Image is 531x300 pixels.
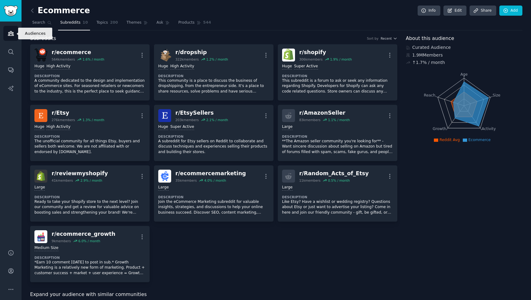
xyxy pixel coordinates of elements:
div: 2.9 % / month [81,178,102,183]
a: Ask [154,18,172,30]
div: 1.9M Members [406,52,523,58]
tspan: Growth [433,127,446,131]
dt: Description [34,195,145,199]
span: 10 [83,20,88,26]
span: 544 [203,20,211,26]
a: shopifyr/shopify306kmembers1.9% / monthHugeSuper ActiveDescriptionThis subreddit is a forum to as... [278,44,397,101]
span: Subreddits [30,35,56,42]
div: 11k members [299,178,321,183]
div: 1.1 % / month [328,118,350,122]
dt: Description [282,74,393,78]
div: Large [158,185,169,191]
span: Ask [156,20,163,26]
p: Ready to take your Shopify store to the next level? Join our community and get a review for valua... [34,199,145,215]
span: Themes [127,20,142,26]
dt: Description [158,74,269,78]
div: 1.9 % / month [330,57,352,61]
span: Ecommerce [468,138,490,142]
span: Reddit Avg [439,138,460,142]
a: Etsyr/Etsy276kmembers1.3% / monthHugeHigh ActivityDescriptionThe unofficial community for all thi... [30,105,150,161]
div: r/ AmazonSeller [299,109,350,117]
div: 35k members [175,178,197,183]
p: *Earn 10 comment [DATE] to post in sub.* Growth Marketing is a relatively new form of marketing. ... [34,260,145,276]
dt: Description [282,134,393,139]
img: EtsySellers [158,109,171,122]
div: Huge [34,124,44,130]
div: 0.5 % / month [328,178,350,183]
span: Products [178,20,195,26]
p: A subreddit for Etsy sellers on Reddit to collaborate and discuss techniques and experiences sell... [158,139,269,155]
a: dropshipr/dropship322kmembers1.2% / monthHugeHigh ActivityDescriptionThis community is a place to... [154,44,273,101]
a: Share [470,6,496,16]
div: 83k members [299,118,321,122]
img: shopify [282,49,295,61]
span: Subreddits [60,20,81,26]
a: Products544 [176,18,213,30]
dt: Description [158,134,269,139]
div: r/ dropship [175,49,228,56]
div: Super Active [294,64,318,69]
dt: Description [34,255,145,260]
a: ecommercer/ecommerce564kmembers1.6% / monthHugeHigh ActivityDescriptionA community dedicated to t... [30,44,150,101]
div: Huge [282,64,292,69]
span: Recent [381,36,392,41]
p: A community dedicated to the design and implementation of eCommerce sites. For seasoned retailers... [34,78,145,94]
span: 200 [110,20,118,26]
a: ecommerce_growthr/ecommerce_growth9kmembers6.0% / monthMedium SizeDescription*Earn 10 comment [DA... [30,226,150,282]
img: reviewmyshopify [34,170,47,183]
p: The unofficial community for all things Etsy, buyers and sellers both welcome. We are not affilia... [34,139,145,155]
dt: Description [34,74,145,78]
div: 1.6 % / month [82,57,104,61]
tspan: Size [493,93,500,97]
div: 564k members [52,57,75,61]
dt: Description [282,195,393,199]
div: 9k members [52,239,71,243]
div: r/ ecommerce [52,49,104,56]
a: r/Random_Acts_of_Etsy11kmembers0.5% / monthLargeDescriptionLike Etsy? Have a wishlist or wedding ... [278,165,397,222]
img: dropship [158,49,171,61]
div: Super Active [170,124,194,130]
div: Large [34,185,45,191]
div: High Activity [46,124,70,130]
div: r/ shopify [299,49,352,56]
a: Themes [124,18,150,30]
div: Huge [34,64,44,69]
a: EtsySellersr/EtsySellers203kmembers2.1% / monthHugeSuper ActiveDescriptionA subreddit for Etsy se... [154,105,273,161]
div: Sort by [367,36,379,41]
a: ecommercemarketingr/ecommercemarketing35kmembers4.0% / monthLargeDescriptionJoin the eCommerce Ma... [154,165,273,222]
div: r/ ecommercemarketing [175,170,246,177]
p: Join the eCommerce Marketing subreddit for valuable insights, strategies, and discussions to help... [158,199,269,215]
div: Huge [158,64,168,69]
div: 6.0 % / month [78,239,100,243]
div: High Activity [170,64,194,69]
a: Topics200 [94,18,120,30]
span: Search [32,20,45,26]
p: This subreddit is a forum to ask or seek any information regarding Shopify. Developers for Shopif... [282,78,393,94]
div: 306k members [299,57,323,61]
p: This community is a place to discuss the business of dropshipping, from the entrepreneur side. It... [158,78,269,94]
img: ecommercemarketing [158,170,171,183]
div: 276k members [52,118,75,122]
div: r/ EtsySellers [175,109,228,117]
span: Topics [96,20,108,26]
a: r/AmazonSeller83kmembers1.1% / monthLargeDescription**The Amazon seller community you're looking ... [278,105,397,161]
img: ecommerce [34,49,47,61]
span: Expand your audience with similar communities [30,291,147,298]
div: Large [282,185,293,191]
a: Search [30,18,54,30]
img: GummySearch logo [4,6,18,16]
div: r/ reviewmyshopify [52,170,108,177]
div: Large [282,124,293,130]
button: Recent [381,36,397,41]
div: 4.0 % / month [204,178,226,183]
div: Medium Size [34,245,58,251]
img: ecommerce_growth [34,230,47,243]
tspan: Activity [482,127,496,131]
div: 2.1 % / month [206,118,228,122]
div: 322k members [175,57,199,61]
div: Curated Audience [406,44,523,51]
dt: Description [158,195,269,199]
tspan: Age [460,72,468,77]
div: r/ ecommerce_growth [52,230,115,238]
div: 1.2 % / month [206,57,228,61]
